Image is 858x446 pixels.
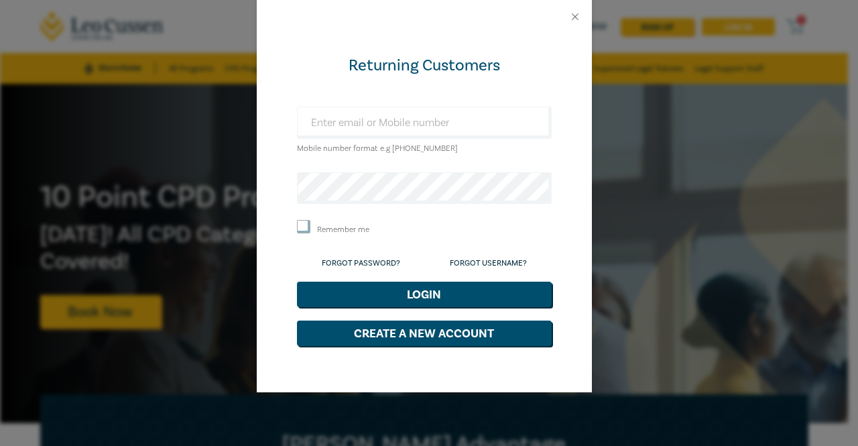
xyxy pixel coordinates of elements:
a: Forgot Password? [322,258,400,268]
div: Returning Customers [297,55,552,76]
small: Mobile number format e.g [PHONE_NUMBER] [297,144,458,154]
label: Remember me [317,224,369,235]
button: Create a New Account [297,321,552,346]
input: Enter email or Mobile number [297,107,552,139]
a: Forgot Username? [450,258,527,268]
button: Close [569,11,581,23]
button: Login [297,282,552,307]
